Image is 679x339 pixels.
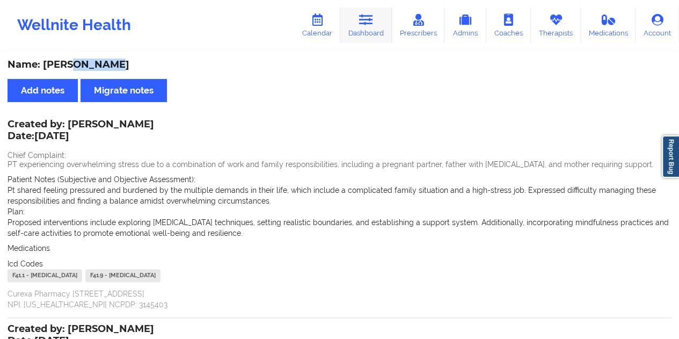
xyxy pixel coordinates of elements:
a: Medications [581,8,636,43]
a: Therapists [531,8,581,43]
a: Admins [444,8,486,43]
p: Date: [DATE] [8,129,154,143]
span: Medications [8,244,50,253]
a: Dashboard [340,8,392,43]
span: Icd Codes [8,259,43,268]
div: F41.9 - [MEDICAL_DATA] [85,269,160,282]
button: Add notes [8,79,78,102]
p: PT experiencing overwhelming stress due to a combination of work and family responsibilities, inc... [8,159,671,170]
p: Curexa Pharmacy [STREET_ADDRESS] NPI: [US_HEALTHCARE_NPI] NCPDP: 3145403 [8,288,671,310]
a: Account [636,8,679,43]
span: Plan: [8,207,25,216]
a: Calendar [294,8,340,43]
a: Prescribers [392,8,445,43]
a: Report Bug [662,135,679,178]
div: F41.1 - [MEDICAL_DATA] [8,269,82,282]
button: Migrate notes [81,79,167,102]
p: Proposed interventions include exploring [MEDICAL_DATA] techniques, setting realistic boundaries,... [8,217,671,239]
p: Pt shared feeling pressured and burdened by the multiple demands in their life, which include a c... [8,185,671,206]
div: Created by: [PERSON_NAME] [8,119,154,143]
a: Coaches [486,8,531,43]
span: Patient Notes (Subjective and Objective Assessment): [8,175,195,184]
div: Name: [PERSON_NAME] [8,59,671,71]
span: Chief Complaint: [8,151,66,160]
